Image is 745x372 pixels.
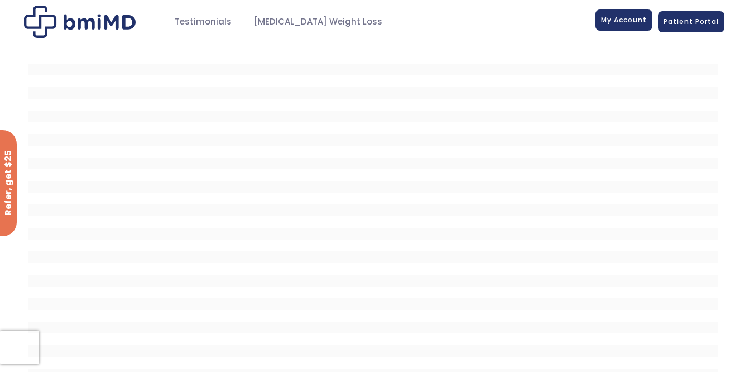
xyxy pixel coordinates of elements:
span: Testimonials [175,16,232,28]
a: [MEDICAL_DATA] Weight Loss [243,11,393,33]
span: My Account [601,15,647,25]
img: Patient Messaging Portal [24,6,136,38]
a: Testimonials [164,11,243,33]
span: Patient Portal [664,17,719,26]
iframe: Sign Up via Text for Offers [9,330,129,363]
a: My Account [595,9,652,31]
a: Patient Portal [658,11,724,32]
span: [MEDICAL_DATA] Weight Loss [254,16,382,28]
